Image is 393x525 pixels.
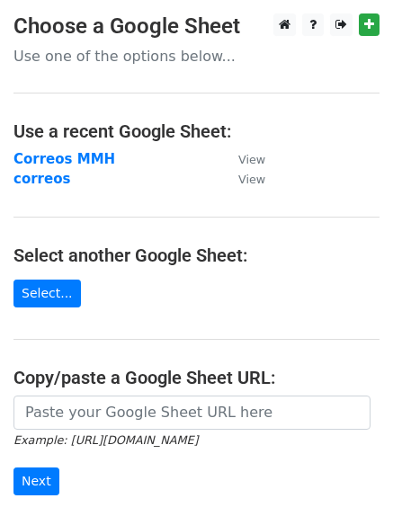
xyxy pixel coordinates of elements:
a: View [220,151,265,167]
small: Example: [URL][DOMAIN_NAME] [13,433,198,447]
small: View [238,153,265,166]
h4: Select another Google Sheet: [13,245,380,266]
input: Next [13,467,59,495]
h4: Copy/paste a Google Sheet URL: [13,367,380,388]
small: View [238,173,265,186]
p: Use one of the options below... [13,47,380,66]
h3: Choose a Google Sheet [13,13,380,40]
a: correos [13,171,70,187]
a: Correos MMH [13,151,115,167]
input: Paste your Google Sheet URL here [13,396,371,430]
a: View [220,171,265,187]
a: Select... [13,280,81,307]
h4: Use a recent Google Sheet: [13,120,380,142]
